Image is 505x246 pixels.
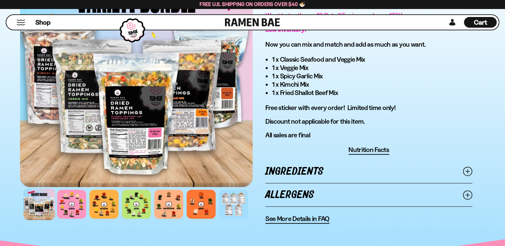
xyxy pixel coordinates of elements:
a: Ingredients [265,160,472,183]
h3: Now you can mix and match and add as much as you want. [265,40,472,49]
li: 1 x Fried Shallot Beef Mix [272,89,472,97]
p: Free sticker with every order! Limited time only! [265,104,472,112]
li: 1 x Classic Seafood and Veggie Mix [272,55,472,64]
button: Mobile Menu Trigger [16,20,25,25]
a: See More Details in FAQ [265,215,329,224]
span: Cart [474,18,487,26]
li: 1 x Veggie Mix [272,64,472,72]
p: All sales are final [265,131,472,139]
span: Free U.S. Shipping on Orders over $40 🍜 [200,1,305,7]
span: See More Details in FAQ [265,215,329,223]
span: Nutrition Facts [348,146,389,154]
span: Shop [35,18,50,27]
a: Cart [464,15,497,30]
span: Discount not applicable for this item. [265,117,365,125]
button: Nutrition Facts [348,146,389,155]
li: 1 x Spicy Garlic Mix [272,72,472,80]
a: Shop [35,17,50,28]
li: 1 x Kimchi Mix [272,80,472,89]
a: Allergens [265,183,472,206]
